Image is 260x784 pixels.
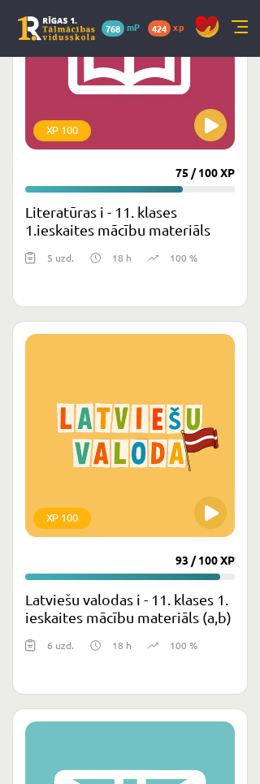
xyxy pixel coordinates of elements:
[173,20,184,33] span: xp
[170,638,197,652] p: 100 %
[112,250,132,265] p: 18 h
[18,16,95,41] a: Rīgas 1. Tālmācības vidusskola
[102,20,124,37] span: 768
[112,638,132,652] p: 18 h
[148,20,192,33] a: 424 xp
[148,20,171,37] span: 424
[25,590,235,626] h2: Latviešu valodas i - 11. klases 1. ieskaites mācību materiāls (a,b)
[25,202,235,239] h2: Literatūras i - 11. klases 1.ieskaites mācību materiāls
[33,508,91,529] div: XP 100
[47,250,74,275] div: 5 uzd.
[170,250,197,265] p: 100 %
[33,120,91,141] div: XP 100
[127,20,140,33] span: mP
[47,638,74,662] div: 6 uzd.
